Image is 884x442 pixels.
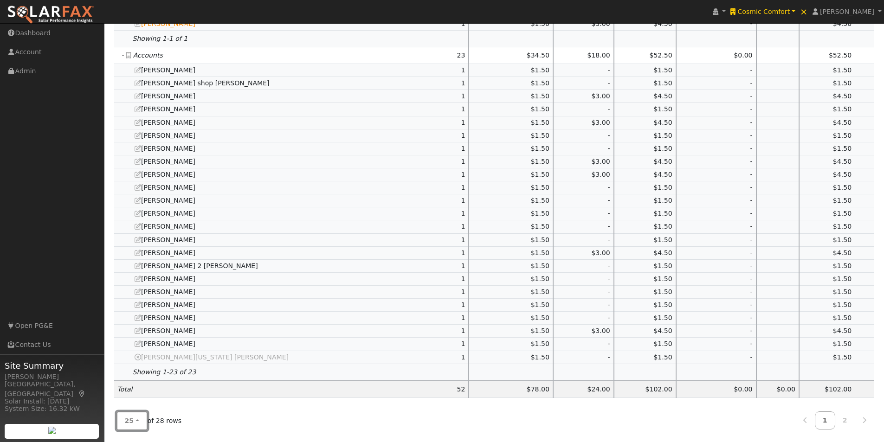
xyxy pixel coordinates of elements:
[799,381,855,398] td: $102.00
[78,390,86,397] a: Map
[614,312,676,325] td: $1.50
[614,259,676,272] td: $1.50
[799,299,855,312] td: $1.50
[116,411,182,430] span: of 28 rows
[676,246,756,259] td: -
[128,66,141,74] a: Edit User
[7,5,94,25] img: SolarFax
[614,272,676,285] td: $1.50
[799,325,855,338] td: $4.50
[406,325,469,338] td: 1
[553,338,614,351] td: -
[553,351,614,364] td: -
[553,220,614,233] td: -
[676,285,756,298] td: -
[128,105,141,113] a: Edit User
[799,351,855,364] td: $1.50
[553,168,614,181] td: $3.00
[553,207,614,220] td: -
[406,90,469,103] td: 1
[5,404,99,414] div: System Size: 16.32 kW
[553,246,614,259] td: $3.00
[141,301,195,308] span: [PERSON_NAME]
[676,233,756,246] td: -
[676,338,756,351] td: -
[553,259,614,272] td: -
[128,275,141,282] a: Edit User
[406,142,469,155] td: 1
[799,285,855,298] td: $1.50
[141,340,195,347] span: [PERSON_NAME]
[799,168,855,181] td: $4.50
[141,66,195,74] span: [PERSON_NAME]
[406,299,469,312] td: 1
[141,353,289,361] span: [PERSON_NAME][US_STATE] [PERSON_NAME]
[406,207,469,220] td: 1
[553,17,614,30] td: $3.00
[553,103,614,116] td: -
[128,249,141,256] a: Edit User
[406,103,469,116] td: 1
[799,77,855,90] td: $1.50
[128,314,141,321] a: Edit User
[799,90,855,103] td: $4.50
[141,79,270,87] span: [PERSON_NAME] shop [PERSON_NAME]
[799,220,855,233] td: $1.50
[406,351,469,364] td: 1
[141,145,195,152] span: [PERSON_NAME]
[553,77,614,90] td: -
[614,64,676,77] td: $1.50
[128,301,141,308] a: Edit User
[614,155,676,168] td: $4.50
[469,381,553,398] td: $78.00
[676,168,756,181] td: -
[553,116,614,129] td: $3.00
[835,411,855,429] a: 2
[553,312,614,325] td: -
[469,116,553,129] td: $1.50
[799,181,855,194] td: $1.50
[614,168,676,181] td: $4.50
[799,129,855,142] td: $1.50
[614,194,676,207] td: $1.50
[128,223,141,230] a: Edit User
[799,155,855,168] td: $4.50
[799,259,855,272] td: $1.50
[128,92,141,100] a: Edit User
[128,145,141,152] a: Edit User
[469,129,553,142] td: $1.50
[141,249,195,256] span: [PERSON_NAME]
[141,92,195,100] span: [PERSON_NAME]
[553,64,614,77] td: -
[128,262,141,269] a: Edit User
[469,77,553,90] td: $1.50
[406,220,469,233] td: 1
[406,381,469,398] td: 52
[406,181,469,194] td: 1
[553,381,614,398] td: $24.00
[469,272,553,285] td: $1.50
[5,372,99,382] div: [PERSON_NAME]
[128,197,141,204] a: Edit User
[122,51,124,59] i: -
[406,168,469,181] td: 1
[133,51,163,59] i: Accounts
[406,77,469,90] td: 1
[676,90,756,103] td: -
[128,158,141,165] a: Edit User
[614,17,676,30] td: $4.50
[469,168,553,181] td: $1.50
[469,90,553,103] td: $1.50
[5,379,99,399] div: [GEOGRAPHIC_DATA], [GEOGRAPHIC_DATA]
[553,299,614,312] td: -
[128,132,141,139] a: Edit User
[406,272,469,285] td: 1
[406,17,469,30] td: 1
[676,181,756,194] td: -
[141,327,195,334] span: [PERSON_NAME]
[614,351,676,364] td: $1.50
[128,340,141,347] a: Edit User
[553,325,614,338] td: $3.00
[799,246,855,259] td: $4.50
[469,207,553,220] td: $1.50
